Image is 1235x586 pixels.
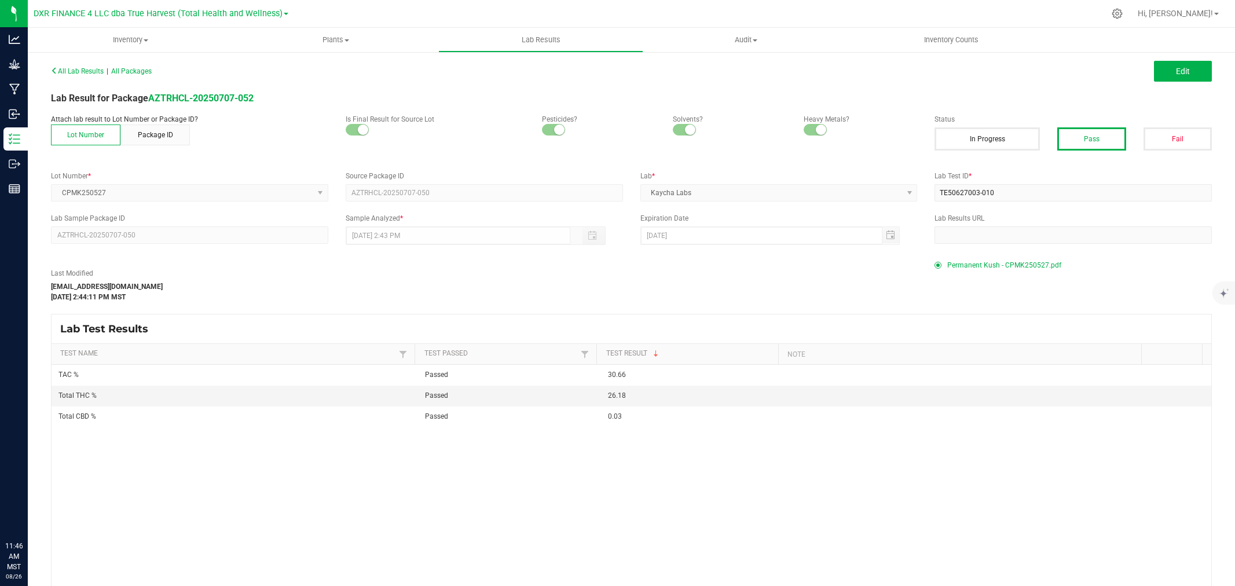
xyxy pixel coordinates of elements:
span: Passed [425,371,448,379]
span: Lab Result for Package [51,93,254,104]
button: Fail [1144,127,1212,151]
button: Package ID [120,124,190,145]
button: Pass [1057,127,1126,151]
label: Source Package ID [346,171,623,181]
span: Total THC % [58,391,97,400]
label: Lab Sample Package ID [51,213,328,224]
inline-svg: Inbound [9,108,20,120]
span: Lab Results [506,35,576,45]
p: Attach lab result to Lot Number or Package ID? [51,114,328,124]
span: All Packages [111,67,152,75]
label: Lab Test ID [935,171,1212,181]
span: Passed [425,391,448,400]
iframe: Resource center [12,493,46,528]
button: In Progress [935,127,1040,151]
a: Inventory [28,28,233,52]
span: Sortable [651,349,661,358]
span: 26.18 [608,391,626,400]
label: Expiration Date [640,213,918,224]
button: Edit [1154,61,1212,82]
p: 08/26 [5,572,23,581]
p: 11:46 AM MST [5,541,23,572]
strong: [DATE] 2:44:11 PM MST [51,293,126,301]
a: Audit [643,28,848,52]
inline-svg: Grow [9,58,20,70]
span: Passed [425,412,448,420]
span: All Lab Results [51,67,104,75]
span: TAC % [58,371,79,379]
inline-svg: Manufacturing [9,83,20,95]
inline-svg: Reports [9,183,20,195]
a: Filter [578,347,592,361]
label: Sample Analyzed [346,213,623,224]
a: Test NameSortable [60,349,396,358]
inline-svg: Outbound [9,158,20,170]
a: Inventory Counts [849,28,1054,52]
inline-svg: Analytics [9,34,20,45]
p: Solvents? [673,114,786,124]
a: Plants [233,28,438,52]
p: Pesticides? [542,114,655,124]
span: Inventory [28,35,233,45]
th: Note [778,344,1141,365]
label: Lot Number [51,171,328,181]
a: Test PassedSortable [424,349,578,358]
label: Lab Results URL [935,213,1212,224]
a: Lab Results [438,28,643,52]
span: 0.03 [608,412,622,420]
label: Last Modified [51,268,255,279]
button: Lot Number [51,124,120,145]
span: Hi, [PERSON_NAME]! [1138,9,1213,18]
span: DXR FINANCE 4 LLC dba True Harvest (Total Health and Wellness) [34,9,283,19]
form-radio-button: Primary COA [935,262,941,269]
label: Status [935,114,1212,124]
span: Plants [233,35,437,45]
div: Manage settings [1110,8,1124,19]
span: Total CBD % [58,412,96,420]
a: Filter [396,347,410,361]
inline-svg: Inventory [9,133,20,145]
a: AZTRHCL-20250707-052 [148,93,254,104]
a: Test ResultSortable [606,349,774,358]
span: Permanent Kush - CPMK250527.pdf [947,257,1061,274]
span: Edit [1176,67,1190,76]
strong: [EMAIL_ADDRESS][DOMAIN_NAME] [51,283,163,291]
p: Is Final Result for Source Lot [346,114,525,124]
label: Lab [640,171,918,181]
span: | [107,67,108,75]
iframe: Resource center unread badge [34,492,48,506]
span: Inventory Counts [908,35,994,45]
p: Heavy Metals? [804,114,917,124]
span: Lab Test Results [60,323,157,335]
span: Audit [644,35,848,45]
span: 30.66 [608,371,626,379]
